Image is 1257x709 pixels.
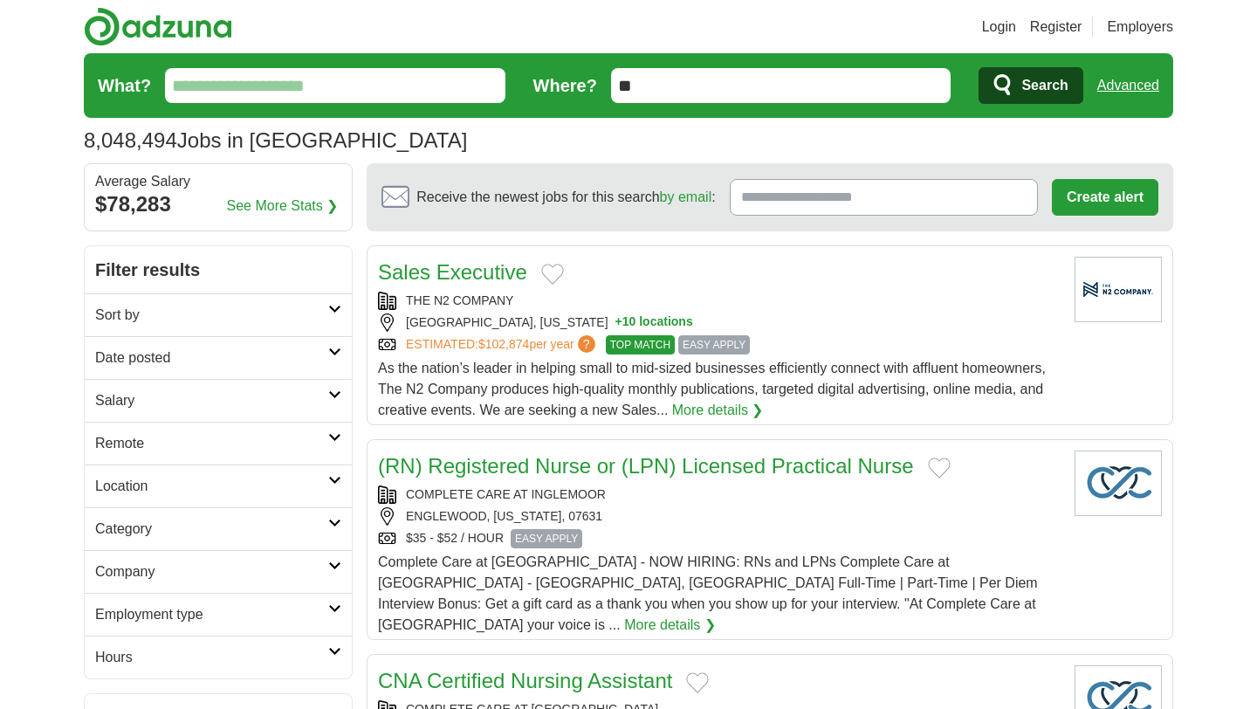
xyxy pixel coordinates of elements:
a: Login [982,17,1016,38]
div: THE N2 COMPANY [378,292,1061,310]
img: Adzuna logo [84,7,232,46]
a: Category [85,507,352,550]
span: Complete Care at [GEOGRAPHIC_DATA] - NOW HIRING: RNs and LPNs Complete Care at [GEOGRAPHIC_DATA] ... [378,554,1038,632]
a: More details ❯ [624,615,716,636]
h2: Date posted [95,348,328,368]
h2: Filter results [85,246,352,293]
h2: Employment type [95,604,328,625]
span: Receive the newest jobs for this search : [416,187,715,208]
a: Employers [1107,17,1173,38]
a: Sales Executive [378,260,527,284]
a: Location [85,465,352,507]
button: Add to favorite jobs [928,458,951,478]
img: Company logo [1075,257,1162,322]
span: $102,874 [478,337,529,351]
button: Add to favorite jobs [541,264,564,285]
a: See More Stats ❯ [227,196,339,217]
button: Search [979,67,1082,104]
h2: Hours [95,647,328,668]
a: (RN) Registered Nurse or (LPN) Licensed Practical Nurse [378,454,914,478]
div: COMPLETE CARE AT INGLEMOOR [378,485,1061,504]
h2: Remote [95,433,328,454]
span: TOP MATCH [606,335,675,354]
a: Register [1030,17,1082,38]
span: EASY APPLY [511,529,582,548]
span: 8,048,494 [84,125,177,156]
a: by email [660,189,712,204]
button: Add to favorite jobs [686,672,709,693]
a: Company [85,550,352,593]
div: ENGLEWOOD, [US_STATE], 07631 [378,507,1061,526]
div: [GEOGRAPHIC_DATA], [US_STATE] [378,313,1061,332]
a: CNA Certified Nursing Assistant [378,669,672,692]
a: More details ❯ [672,400,764,421]
div: $78,283 [95,189,341,220]
button: Create alert [1052,179,1158,216]
a: ESTIMATED:$102,874per year? [406,335,599,354]
label: Where? [533,72,597,99]
h2: Salary [95,390,328,411]
a: Employment type [85,593,352,636]
span: As the nation’s leader in helping small to mid-sized businesses efficiently connect with affluent... [378,361,1046,417]
h2: Sort by [95,305,328,326]
button: +10 locations [615,313,693,332]
h2: Company [95,561,328,582]
a: Date posted [85,336,352,379]
img: Company logo [1075,451,1162,516]
span: + [615,313,622,332]
h2: Location [95,476,328,497]
h2: Category [95,519,328,540]
span: ? [578,335,595,353]
a: Hours [85,636,352,678]
a: Salary [85,379,352,422]
span: Search [1021,68,1068,103]
div: Average Salary [95,175,341,189]
label: What? [98,72,151,99]
a: Remote [85,422,352,465]
div: $35 - $52 / HOUR [378,529,1061,548]
a: Sort by [85,293,352,336]
span: EASY APPLY [678,335,750,354]
a: Advanced [1097,68,1159,103]
h1: Jobs in [GEOGRAPHIC_DATA] [84,128,467,152]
